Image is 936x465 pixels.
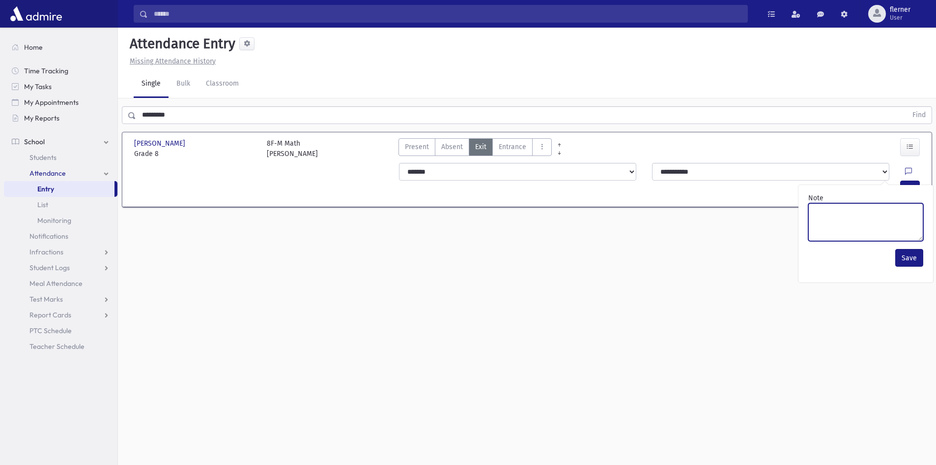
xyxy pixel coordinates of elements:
[499,142,526,152] span: Entrance
[4,291,117,307] a: Test Marks
[169,70,198,98] a: Bulk
[895,249,923,267] button: Save
[890,14,910,22] span: User
[4,276,117,291] a: Meal Attendance
[130,57,216,65] u: Missing Attendance History
[24,137,45,146] span: School
[4,181,114,197] a: Entry
[29,232,68,241] span: Notifications
[4,197,117,213] a: List
[24,43,43,52] span: Home
[29,279,83,288] span: Meal Attendance
[37,185,54,193] span: Entry
[4,307,117,323] a: Report Cards
[398,138,552,159] div: AttTypes
[198,70,247,98] a: Classroom
[29,169,66,178] span: Attendance
[475,142,486,152] span: Exit
[37,200,48,209] span: List
[907,107,932,124] button: Find
[29,295,63,304] span: Test Marks
[37,216,71,225] span: Monitoring
[29,342,85,351] span: Teacher Schedule
[808,193,823,203] label: Note
[29,153,57,162] span: Students
[4,94,117,110] a: My Appointments
[24,82,52,91] span: My Tasks
[29,310,71,319] span: Report Cards
[24,98,79,107] span: My Appointments
[29,326,72,335] span: PTC Schedule
[4,150,117,165] a: Students
[4,339,117,354] a: Teacher Schedule
[890,6,910,14] span: flerner
[4,213,117,228] a: Monitoring
[148,5,747,23] input: Search
[4,244,117,260] a: Infractions
[4,165,117,181] a: Attendance
[126,57,216,65] a: Missing Attendance History
[441,142,463,152] span: Absent
[134,70,169,98] a: Single
[4,79,117,94] a: My Tasks
[29,248,63,256] span: Infractions
[4,228,117,244] a: Notifications
[8,4,64,24] img: AdmirePro
[405,142,429,152] span: Present
[134,138,187,149] span: [PERSON_NAME]
[4,63,117,79] a: Time Tracking
[267,138,318,159] div: 8F-M Math [PERSON_NAME]
[24,114,59,123] span: My Reports
[4,260,117,276] a: Student Logs
[4,134,117,150] a: School
[4,323,117,339] a: PTC Schedule
[126,35,235,52] h5: Attendance Entry
[134,149,257,159] span: Grade 8
[29,263,70,272] span: Student Logs
[4,39,117,55] a: Home
[24,66,68,75] span: Time Tracking
[4,110,117,126] a: My Reports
